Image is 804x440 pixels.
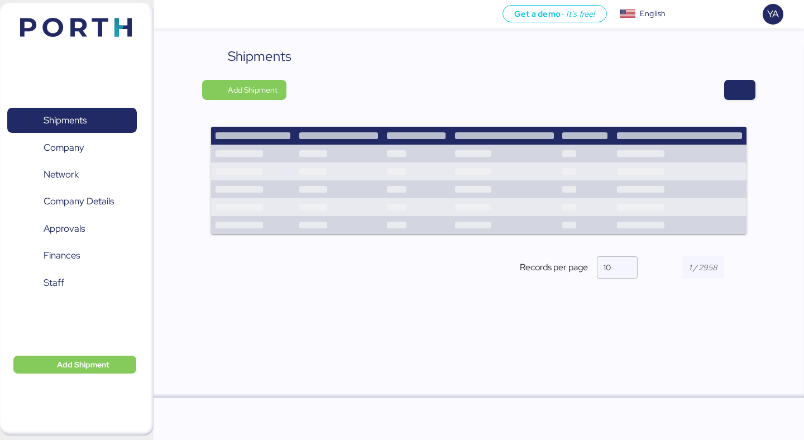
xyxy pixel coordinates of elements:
a: Approvals [7,216,137,242]
span: Add Shipment [57,358,109,371]
a: Staff [7,270,137,296]
a: Network [7,162,137,188]
div: Shipments [228,46,291,66]
span: Approvals [44,221,85,237]
a: Shipments [7,108,137,133]
input: 1 / 2958 [682,256,724,279]
button: Menu [160,5,179,24]
span: Add Shipment [228,83,277,97]
span: YA [767,7,779,21]
div: English [640,8,666,20]
a: Company [7,135,137,160]
span: 10 [604,262,611,272]
span: Company Details [44,193,114,209]
a: Finances [7,243,137,269]
span: Records per page [520,261,588,274]
button: Add Shipment [202,80,286,100]
a: Company Details [7,189,137,214]
button: Add Shipment [13,356,136,374]
span: Shipments [44,112,87,128]
span: Finances [44,247,80,264]
span: Company [44,140,84,156]
span: Staff [44,275,64,291]
span: Network [44,166,79,183]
